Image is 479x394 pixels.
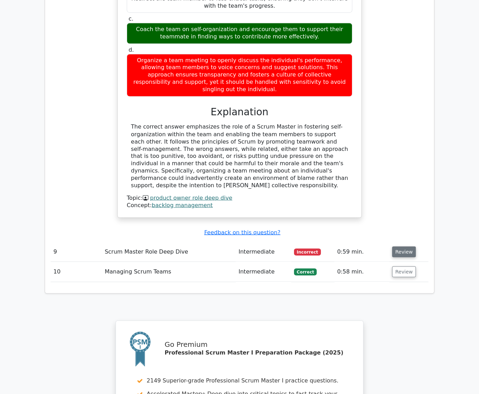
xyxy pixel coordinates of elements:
[127,194,352,202] div: Topic:
[334,262,390,282] td: 0:58 min.
[128,46,134,53] span: d.
[236,242,291,262] td: Intermediate
[152,202,213,208] a: backlog management
[236,262,291,282] td: Intermediate
[392,246,416,257] button: Review
[127,54,352,96] div: Organize a team meeting to openly discuss the individual's performance, allowing team members to ...
[131,106,348,118] h3: Explanation
[51,242,102,262] td: 9
[127,23,352,44] div: Coach the team on self-organization and encourage them to support their teammate in finding ways ...
[127,202,352,209] div: Concept:
[102,242,236,262] td: Scrum Master Role Deep Dive
[128,15,133,22] span: c.
[204,229,280,235] a: Feedback on this question?
[131,123,348,189] div: The correct answer emphasizes the role of a Scrum Master in fostering self-organization within th...
[392,266,416,277] button: Review
[150,194,233,201] a: product owner role deep dive
[294,268,317,275] span: Correct
[102,262,236,282] td: Managing Scrum Teams
[51,262,102,282] td: 10
[294,248,321,255] span: Incorrect
[334,242,390,262] td: 0:59 min.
